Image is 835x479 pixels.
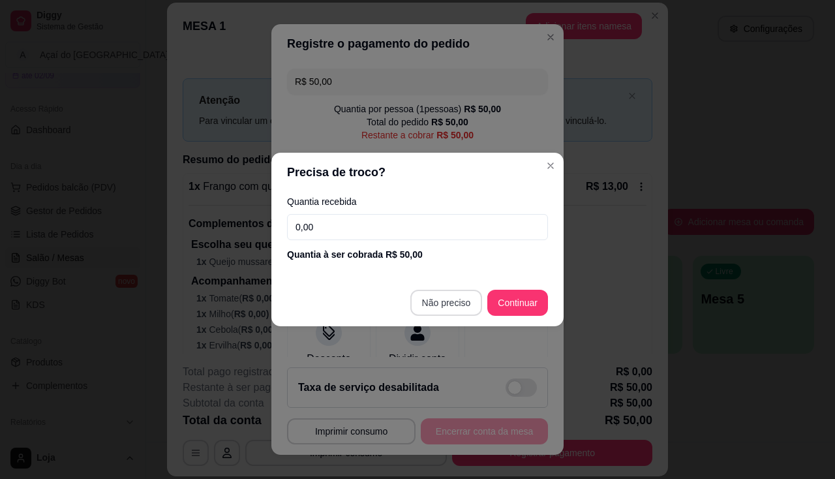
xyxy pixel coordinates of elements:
[540,155,561,176] button: Close
[487,290,548,316] button: Continuar
[271,153,564,192] header: Precisa de troco?
[287,248,548,261] div: Quantia à ser cobrada R$ 50,00
[410,290,483,316] button: Não preciso
[287,197,548,206] label: Quantia recebida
